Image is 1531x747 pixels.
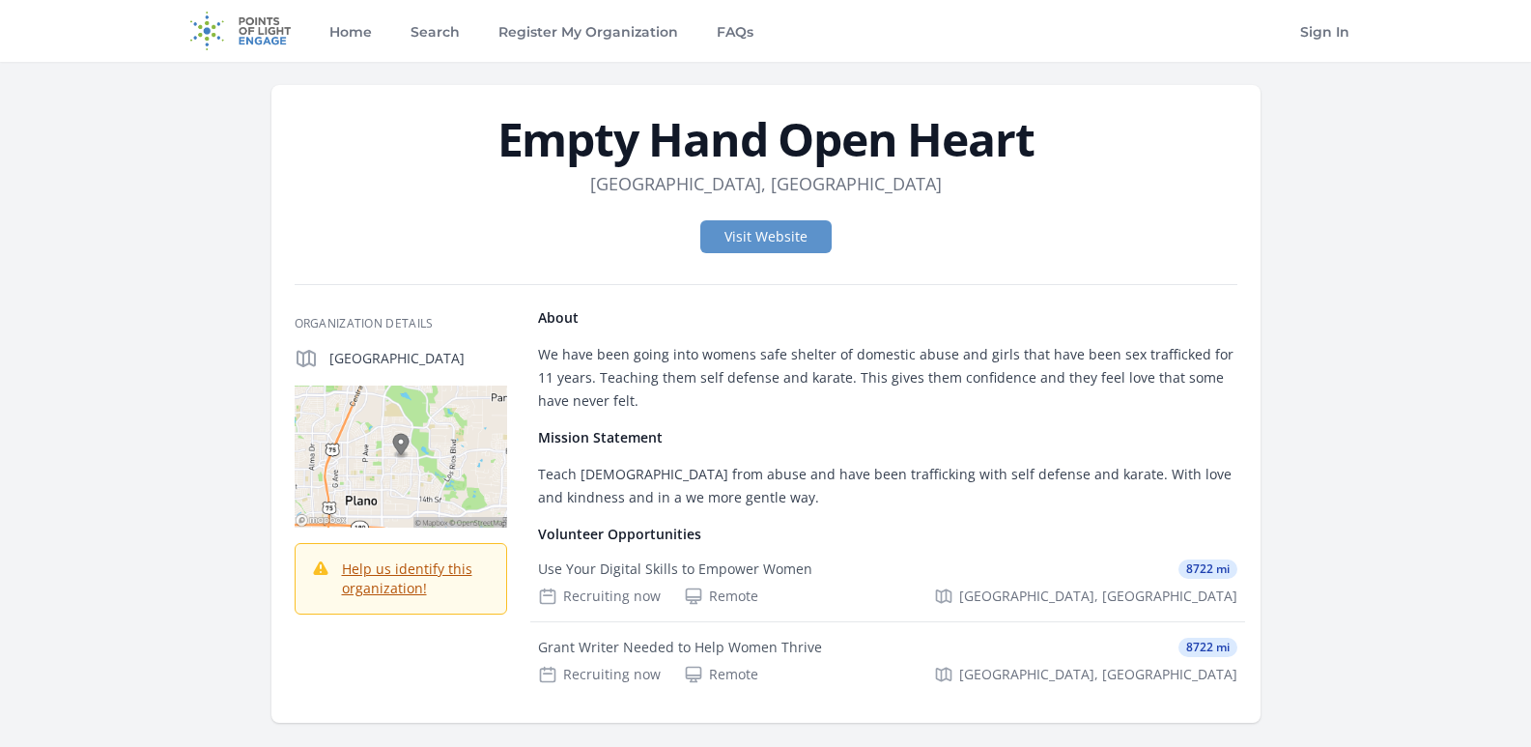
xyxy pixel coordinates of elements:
[1178,638,1237,657] span: 8722 mi
[342,560,472,597] a: Help us identify this organization!
[959,587,1237,606] span: [GEOGRAPHIC_DATA], [GEOGRAPHIC_DATA]
[538,343,1237,413] p: We have been going into womens safe shelter of domestic abuse and girls that have been sex traffi...
[590,170,942,197] dd: [GEOGRAPHIC_DATA], [GEOGRAPHIC_DATA]
[295,386,507,528] img: Map
[538,428,1237,447] h4: Mission Statement
[684,587,758,606] div: Remote
[538,463,1237,509] p: Teach [DEMOGRAPHIC_DATA] from abuse and have been trafficking with self defense and karate. With ...
[295,316,507,331] h3: Organization Details
[329,349,507,368] p: [GEOGRAPHIC_DATA]
[1178,560,1237,579] span: 8722 mi
[684,665,758,684] div: Remote
[538,560,812,579] div: Use Your Digital Skills to Empower Women
[530,544,1245,621] a: Use Your Digital Skills to Empower Women 8722 mi Recruiting now Remote [GEOGRAPHIC_DATA], [GEOGRA...
[538,587,661,606] div: Recruiting now
[538,525,1237,544] h4: Volunteer Opportunities
[538,638,822,657] div: Grant Writer Needed to Help Women Thrive
[959,665,1237,684] span: [GEOGRAPHIC_DATA], [GEOGRAPHIC_DATA]
[700,220,832,253] a: Visit Website
[530,622,1245,700] a: Grant Writer Needed to Help Women Thrive 8722 mi Recruiting now Remote [GEOGRAPHIC_DATA], [GEOGRA...
[538,665,661,684] div: Recruiting now
[295,116,1237,162] h1: Empty Hand Open Heart
[538,308,1237,328] h4: About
